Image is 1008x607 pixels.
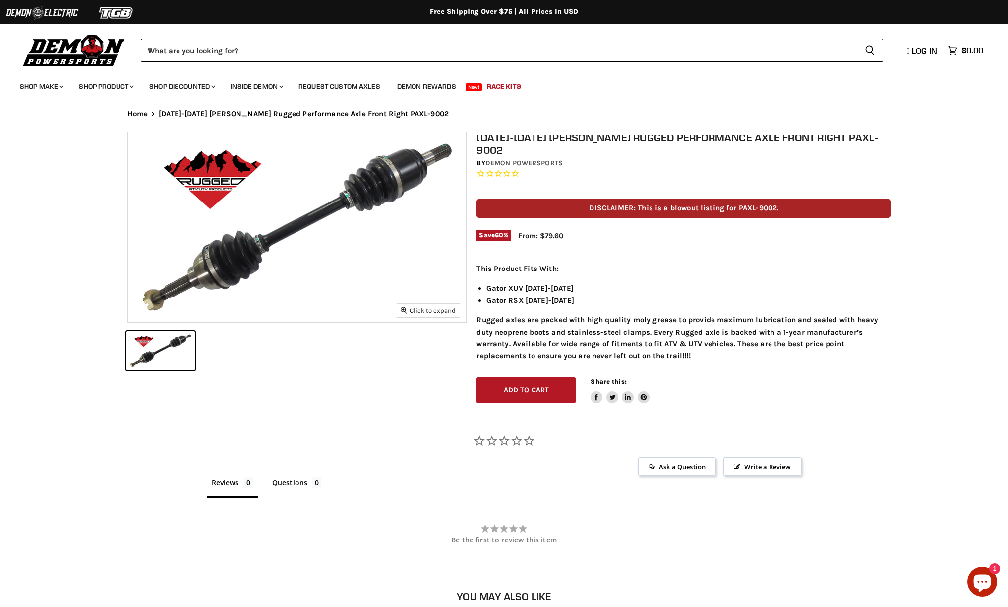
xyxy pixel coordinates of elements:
[79,3,154,22] img: TGB Logo 2
[857,39,883,62] button: Search
[961,46,983,55] span: $0.00
[476,263,891,274] p: This Product Fits With:
[223,76,289,97] a: Inside Demon
[390,76,464,97] a: Demon Rewards
[127,591,881,602] h2: You may also like
[591,378,626,385] span: Share this:
[159,110,449,118] span: [DATE]-[DATE] [PERSON_NAME] Rugged Performance Axle Front Right PAXL-9002
[207,476,258,498] li: Reviews
[943,43,988,58] a: $0.00
[20,32,128,67] img: Demon Powersports
[12,72,981,97] ul: Main menu
[476,158,891,169] div: by
[141,39,857,62] input: When autocomplete results are available use up and down arrows to review and enter to select
[723,457,801,476] span: Write a Review
[466,83,482,91] span: New!
[485,159,563,167] a: Demon Powersports
[518,231,563,240] span: From: $79.60
[128,132,466,322] img: 2011-2022 John Deere Rugged Performance Axle Front Right PAXL-9002
[108,110,901,118] nav: Breadcrumbs
[476,377,576,404] button: Add to cart
[479,76,529,97] a: Race Kits
[396,304,461,317] button: Click to expand
[291,76,388,97] a: Request Custom Axles
[486,294,891,306] li: Gator RSX [DATE]-[DATE]
[12,76,69,97] a: Shop Make
[127,110,148,118] a: Home
[912,46,937,56] span: Log in
[638,457,716,476] span: Ask a Question
[141,39,883,62] form: Product
[126,331,195,370] button: 2011-2022 John Deere Rugged Performance Axle Front Right PAXL-9002 thumbnail
[476,263,891,362] div: Rugged axles are packed with high quality moly grease to provide maximum lubrication and sealed w...
[495,231,503,239] span: 60
[71,76,140,97] a: Shop Product
[401,307,456,314] span: Click to expand
[108,7,901,16] div: Free Shipping Over $75 | All Prices In USD
[142,76,221,97] a: Shop Discounted
[267,476,327,498] li: Questions
[476,169,891,179] span: Rated 0.0 out of 5 stars 0 reviews
[476,199,891,217] p: DISCLAIMER: This is a blowout listing for PAXL-9002.
[591,377,650,404] aside: Share this:
[964,567,1000,599] inbox-online-store-chat: Shopify online store chat
[476,230,511,241] span: Save %
[5,3,79,22] img: Demon Electric Logo 2
[476,132,891,156] h1: [DATE]-[DATE] [PERSON_NAME] Rugged Performance Axle Front Right PAXL-9002
[504,386,549,394] span: Add to cart
[902,46,943,55] a: Log in
[486,282,891,294] li: Gator XUV [DATE]-[DATE]
[207,536,802,544] div: Be the first to review this item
